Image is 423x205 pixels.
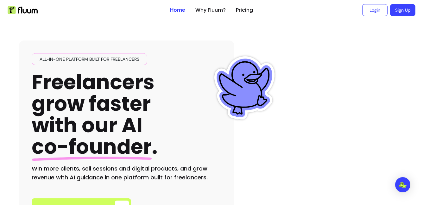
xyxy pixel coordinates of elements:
a: Home [170,6,185,14]
div: Open Intercom Messenger [395,177,410,192]
a: Pricing [236,6,253,14]
a: Why Fluum? [195,6,226,14]
span: co-founder [32,133,152,161]
h2: Win more clients, sell sessions and digital products, and grow revenue with AI guidance in one pl... [32,164,222,182]
a: Login [362,4,388,16]
a: Sign Up [390,4,415,16]
span: All-in-one platform built for freelancers [37,56,142,62]
img: Fluum Logo [8,6,38,14]
h1: Freelancers grow faster with our AI . [32,71,158,158]
img: Fluum Duck sticker [213,56,276,120]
